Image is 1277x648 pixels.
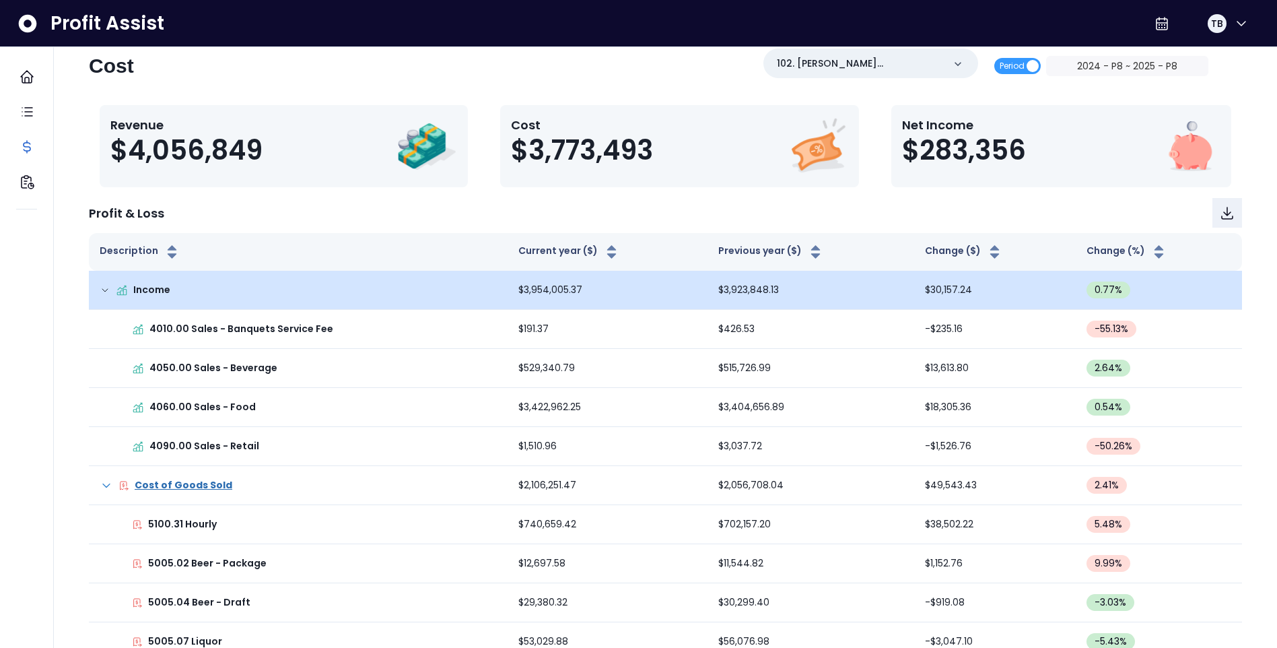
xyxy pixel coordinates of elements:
[518,244,620,260] button: Current year ($)
[925,244,1003,260] button: Change ($)
[718,244,824,260] button: Previous year ($)
[133,283,170,297] p: Income
[707,427,914,466] td: $3,037.72
[777,57,943,71] p: 102. [PERSON_NAME]([GEOGRAPHIC_DATA])
[508,544,707,583] td: $12,697.58
[149,400,256,414] p: 4060.00 Sales - Food
[396,116,457,176] img: Revenue
[914,310,1076,349] td: -$235.16
[508,310,707,349] td: $191.37
[110,134,263,166] span: $4,056,849
[788,116,848,176] img: Cost
[914,466,1076,505] td: $49,543.43
[707,544,914,583] td: $11,544.82
[1095,400,1122,414] span: 0.54 %
[508,466,707,505] td: $2,106,251.47
[902,116,1026,134] p: Net Income
[1086,244,1167,260] button: Change (%)
[1212,198,1242,228] button: Download
[707,349,914,388] td: $515,726.99
[1095,556,1122,571] span: 9.99 %
[148,595,250,610] p: 5005.04 Beer - Draft
[149,322,333,336] p: 4010.00 Sales - Banquets Service Fee
[149,439,259,453] p: 4090.00 Sales - Retail
[508,349,707,388] td: $529,340.79
[135,478,232,492] p: Cost of Goods Sold
[1160,116,1220,176] img: Net Income
[148,517,217,531] p: 5100.31 Hourly
[707,505,914,544] td: $702,157.20
[914,505,1076,544] td: $38,502.22
[508,271,707,310] td: $3,954,005.37
[1095,439,1132,453] span: -50.26 %
[1095,517,1122,531] span: 5.48 %
[914,583,1076,622] td: -$919.08
[149,361,277,375] p: 4050.00 Sales - Beverage
[100,244,180,260] button: Description
[914,271,1076,310] td: $30,157.24
[508,583,707,622] td: $29,380.32
[1095,361,1122,375] span: 2.64 %
[89,54,134,78] h2: Cost
[511,116,653,134] p: Cost
[1095,283,1122,297] span: 0.77 %
[914,427,1076,466] td: -$1,526.76
[1211,17,1223,30] span: TB
[1000,58,1025,74] span: Period
[89,204,164,222] p: Profit & Loss
[1095,595,1126,610] span: -3.03 %
[914,544,1076,583] td: $1,152.76
[707,310,914,349] td: $426.53
[902,134,1026,166] span: $283,356
[148,556,267,571] p: 5005.02 Beer - Package
[707,388,914,427] td: $3,404,656.89
[914,388,1076,427] td: $18,305.36
[50,11,164,36] span: Profit Assist
[1095,322,1128,336] span: -55.13 %
[1046,56,1209,76] button: 2024 - P8 ~ 2025 - P8
[511,134,653,166] span: $3,773,493
[110,116,263,134] p: Revenue
[508,505,707,544] td: $740,659.42
[508,388,707,427] td: $3,422,962.25
[508,427,707,466] td: $1,510.96
[707,583,914,622] td: $30,299.40
[1095,478,1119,492] span: 2.41 %
[914,349,1076,388] td: $13,613.80
[707,271,914,310] td: $3,923,848.13
[707,466,914,505] td: $2,056,708.04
